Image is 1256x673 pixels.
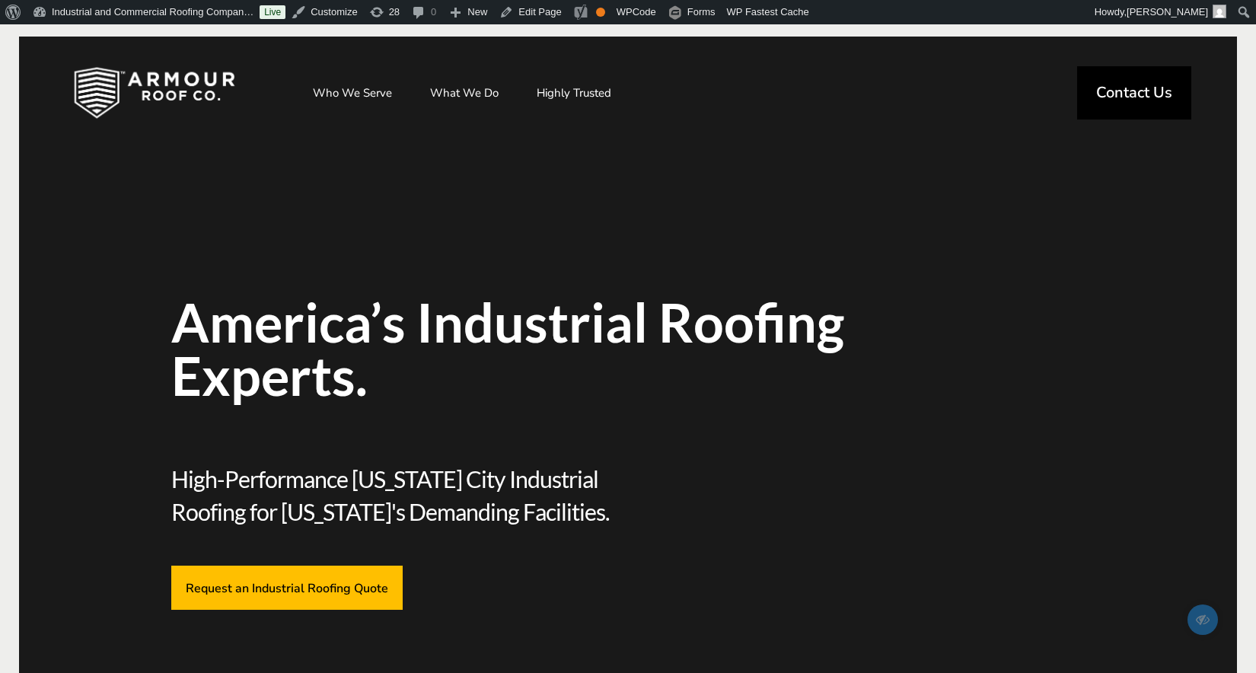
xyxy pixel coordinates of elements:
a: What We Do [415,74,514,112]
a: Live [260,5,285,19]
a: Highly Trusted [521,74,626,112]
span: [PERSON_NAME] [1127,6,1208,18]
span: Edit/Preview [1187,604,1218,635]
img: Industrial and Commercial Roofing Company | Armour Roof Co. [49,55,260,131]
span: Contact Us [1096,85,1172,100]
div: OK [596,8,605,17]
a: Who We Serve [298,74,407,112]
a: Contact Us [1077,66,1191,120]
